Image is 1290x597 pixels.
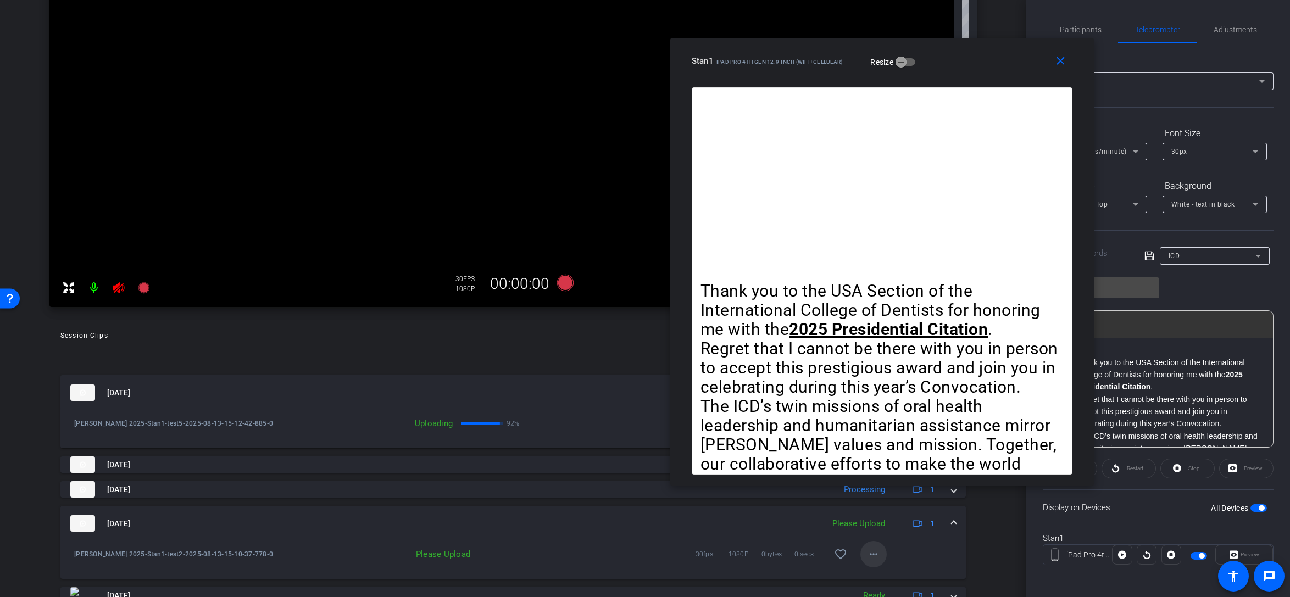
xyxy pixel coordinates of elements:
[729,549,761,560] span: 1080P
[930,518,935,529] span: 1
[300,549,476,560] div: Please Upload
[867,548,880,561] mat-icon: more_horiz
[1043,532,1274,545] div: Stan1
[455,275,483,283] div: 30
[463,275,475,283] span: FPS
[789,320,988,339] u: 2025 Presidential Citation
[74,549,300,560] span: [PERSON_NAME] 2025-Stan1-test2-2025-08-13-15-10-37-778-0
[838,483,891,496] div: Processing
[70,481,95,498] img: thumb-nail
[1076,430,1262,492] li: The ICD’s twin missions of oral health leadership and humanitarian assistance mirror [PERSON_NAME...
[1060,26,1102,34] span: Participants
[70,456,95,473] img: thumb-nail
[1043,177,1147,196] div: Screen Setup
[1076,393,1262,430] li: Regret that I cannot be there with you in person to accept this prestigious award and join you in...
[1227,570,1240,583] mat-icon: accessibility
[700,339,1064,397] li: Regret that I cannot be there with you in person to accept this prestigious award and join you in...
[74,418,300,429] span: [PERSON_NAME] 2025-Stan1-test5-2025-08-13-15-12-42-885-0
[1171,148,1187,155] span: 30px
[1211,503,1250,514] label: All Devices
[827,517,891,530] div: Please Upload
[107,518,130,529] span: [DATE]
[70,384,95,401] img: thumb-nail
[692,56,714,66] span: Stan1
[1043,60,1274,72] div: Select Source
[1066,549,1113,561] div: iPad Pro 4th Gen 12.9-inch (WiFi+Cellular)
[1043,489,1274,525] div: Display on Devices
[300,418,458,429] div: Uploading
[1054,54,1067,68] mat-icon: close
[700,397,1064,512] li: The ICD’s twin missions of oral health leadership and humanitarian assistance mirror [PERSON_NAME...
[1263,570,1276,583] mat-icon: message
[483,275,557,293] div: 00:00:00
[1163,124,1267,143] div: Font Size
[716,59,843,65] span: iPad Pro 4th Gen 12.9-inch (WiFi+Cellular)
[70,515,95,532] img: thumb-nail
[696,549,729,560] span: 30fps
[455,284,483,293] div: 1080P
[834,548,847,561] mat-icon: favorite_border
[700,281,1064,339] li: Thank you to the USA Section of the International College of Dentists for honoring me with the .
[107,484,130,495] span: [DATE]
[107,387,130,399] span: [DATE]
[60,330,108,341] div: Session Clips
[870,57,896,68] label: Resize
[107,459,130,471] span: [DATE]
[761,549,794,560] span: 0bytes
[1135,26,1180,34] span: Teleprompter
[1076,370,1243,391] u: 2025 Presidential Citation
[1169,252,1180,260] span: ICD
[1214,26,1257,34] span: Adjustments
[1052,280,1150,293] input: Title
[1171,200,1235,208] span: White - text in black
[794,549,827,560] span: 0 secs
[507,418,520,429] p: 92%
[930,484,935,495] span: 1
[1076,356,1262,393] li: Thank you to the USA Section of the International College of Dentists for honoring me with the .
[1043,124,1147,143] div: Speed
[1163,177,1267,196] div: Background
